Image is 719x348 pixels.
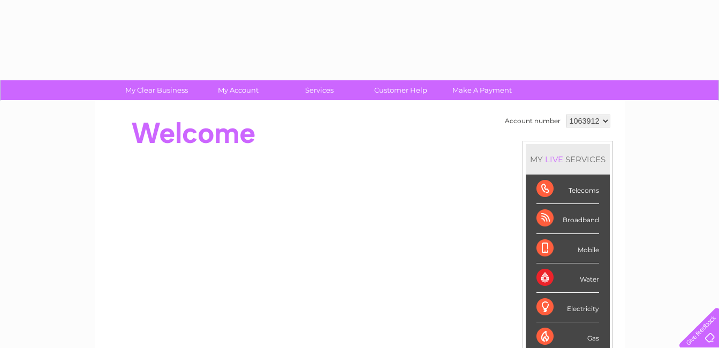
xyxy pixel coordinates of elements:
a: Services [275,80,364,100]
div: Telecoms [536,175,599,204]
div: Broadband [536,204,599,233]
div: Electricity [536,293,599,322]
div: LIVE [543,154,565,164]
div: Water [536,263,599,293]
a: Customer Help [357,80,445,100]
a: Make A Payment [438,80,526,100]
div: MY SERVICES [526,144,610,175]
div: Mobile [536,234,599,263]
a: My Clear Business [112,80,201,100]
td: Account number [502,112,563,130]
a: My Account [194,80,282,100]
